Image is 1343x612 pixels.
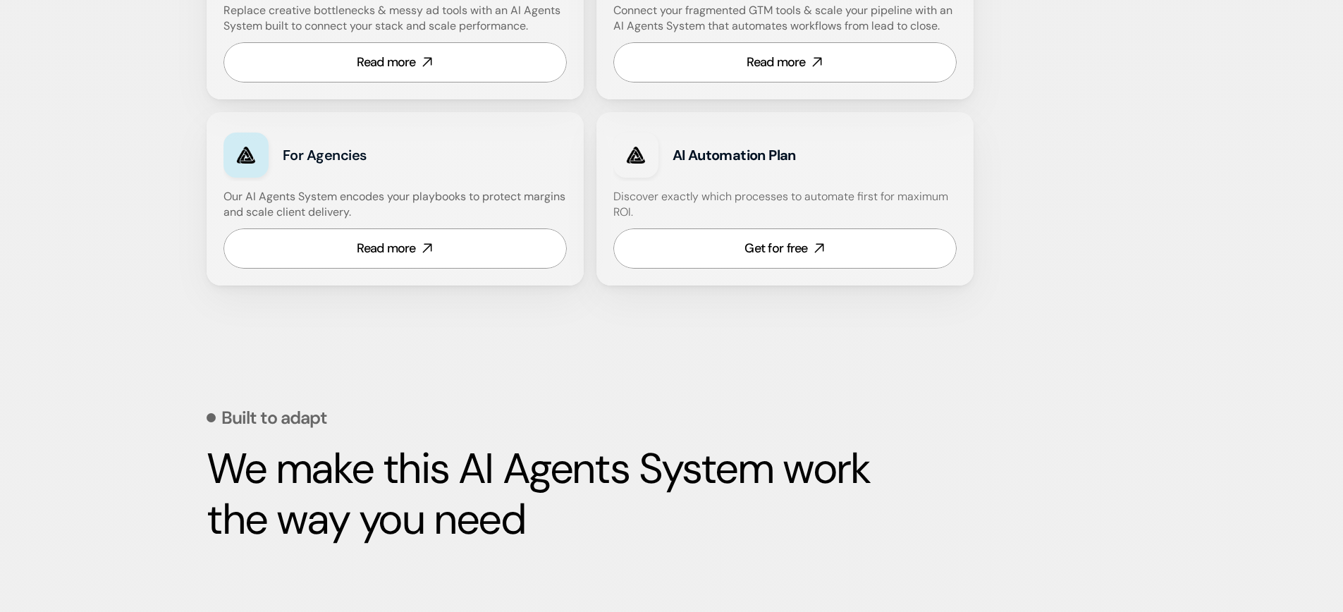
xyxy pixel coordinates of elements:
div: Read more [357,240,416,257]
h4: Discover exactly which processes to automate first for maximum ROI. [613,189,957,221]
div: Read more [747,54,806,71]
a: Read more [223,228,567,269]
a: Read more [613,42,957,82]
h3: For Agencies [283,145,475,165]
a: Read more [223,42,567,82]
div: Get for free [744,240,807,257]
strong: We make this AI Agents System work the way you need [207,441,879,547]
div: Read more [357,54,416,71]
p: Built to adapt [221,409,327,427]
h4: Our AI Agents System encodes your playbooks to protect margins and scale client delivery. [223,189,567,221]
strong: AI Automation Plan [673,146,796,164]
a: Get for free [613,228,957,269]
